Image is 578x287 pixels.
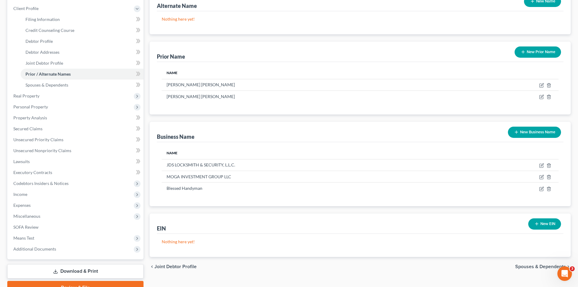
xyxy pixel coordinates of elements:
[162,67,464,79] th: Name
[8,156,144,167] a: Lawsuits
[508,127,561,138] button: New Business Name
[570,266,575,271] span: 3
[21,25,144,36] a: Credit Counseling Course
[162,16,559,22] p: Nothing here yet!
[25,28,74,33] span: Credit Counseling Course
[157,53,185,60] div: Prior Name
[154,264,197,269] span: Joint Debtor Profile
[515,264,566,269] span: Spouses & Dependents
[8,222,144,233] a: SOFA Review
[25,50,59,55] span: Debtor Addresses
[13,148,71,153] span: Unsecured Nonpriority Claims
[21,36,144,47] a: Debtor Profile
[157,2,197,9] div: Alternate Name
[13,181,69,186] span: Codebtors Insiders & Notices
[13,214,40,219] span: Miscellaneous
[8,134,144,145] a: Unsecured Priority Claims
[162,171,465,182] td: MOGA INVESTMENT GROUP LLC
[557,266,572,281] iframe: Intercom live chat
[8,145,144,156] a: Unsecured Nonpriority Claims
[150,264,197,269] button: chevron_left Joint Debtor Profile
[13,192,27,197] span: Income
[21,80,144,91] a: Spouses & Dependents
[162,159,465,171] td: JDS LOCKSMITH & SECURITY, L.L.C.
[21,14,144,25] a: Filing Information
[150,264,154,269] i: chevron_left
[8,167,144,178] a: Executory Contracts
[13,235,34,241] span: Means Test
[25,17,60,22] span: Filing Information
[25,71,71,77] span: Prior / Alternate Names
[528,218,561,230] button: New EIN
[13,93,39,98] span: Real Property
[13,6,39,11] span: Client Profile
[8,123,144,134] a: Secured Claims
[162,239,559,245] p: Nothing here yet!
[13,203,31,208] span: Expenses
[515,46,561,58] button: New Prior Name
[13,159,30,164] span: Lawsuits
[162,147,465,159] th: Name
[8,112,144,123] a: Property Analysis
[13,137,63,142] span: Unsecured Priority Claims
[162,91,464,102] td: [PERSON_NAME] [PERSON_NAME]
[515,264,571,269] button: Spouses & Dependents chevron_right
[157,133,194,140] div: Business Name
[13,115,47,120] span: Property Analysis
[13,126,42,131] span: Secured Claims
[25,39,53,44] span: Debtor Profile
[13,170,52,175] span: Executory Contracts
[566,264,571,269] i: chevron_right
[162,183,465,194] td: Blessed Handyman
[13,246,56,251] span: Additional Documents
[21,47,144,58] a: Debtor Addresses
[13,224,39,230] span: SOFA Review
[7,264,144,278] a: Download & Print
[162,79,464,91] td: [PERSON_NAME] [PERSON_NAME]
[25,60,63,66] span: Joint Debtor Profile
[21,58,144,69] a: Joint Debtor Profile
[21,69,144,80] a: Prior / Alternate Names
[25,82,68,87] span: Spouses & Dependents
[13,104,48,109] span: Personal Property
[157,225,166,232] div: EIN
